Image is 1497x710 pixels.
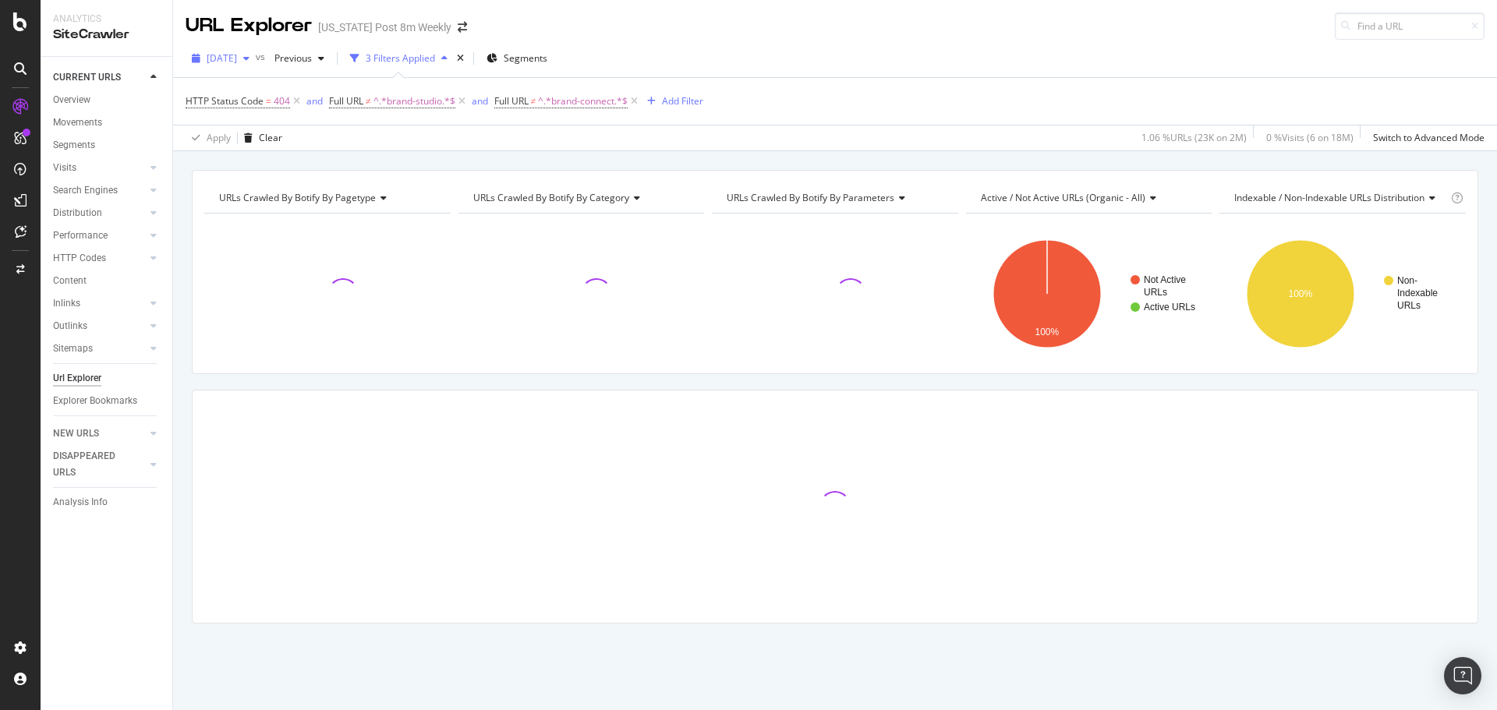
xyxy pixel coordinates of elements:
[473,191,629,204] span: URLs Crawled By Botify By category
[53,12,160,26] div: Analytics
[53,160,146,176] a: Visits
[53,115,102,131] div: Movements
[53,26,160,44] div: SiteCrawler
[53,448,146,481] a: DISAPPEARED URLS
[306,94,323,108] button: and
[216,185,437,210] h4: URLs Crawled By Botify By pagetype
[53,393,137,409] div: Explorer Bookmarks
[662,94,703,108] div: Add Filter
[1335,12,1485,40] input: Find a URL
[538,90,628,112] span: ^.*brand-connect.*$
[268,46,331,71] button: Previous
[1444,657,1481,694] div: Open Intercom Messenger
[256,50,268,63] span: vs
[981,191,1145,204] span: Active / Not Active URLs (organic - all)
[53,318,87,334] div: Outlinks
[1397,300,1421,311] text: URLs
[494,94,529,108] span: Full URL
[1373,131,1485,144] div: Switch to Advanced Mode
[53,160,76,176] div: Visits
[53,494,161,510] a: Analysis Info
[274,90,290,112] span: 404
[53,341,146,357] a: Sitemaps
[53,250,146,267] a: HTTP Codes
[978,185,1198,210] h4: Active / Not Active URLs
[53,205,146,221] a: Distribution
[53,448,132,481] div: DISAPPEARED URLS
[53,341,93,357] div: Sitemaps
[724,185,944,210] h4: URLs Crawled By Botify By parameters
[1266,131,1354,144] div: 0 % Visits ( 6 on 18M )
[53,182,118,199] div: Search Engines
[266,94,271,108] span: =
[53,426,99,442] div: NEW URLS
[53,137,161,154] a: Segments
[966,226,1212,362] svg: A chart.
[186,125,231,150] button: Apply
[454,51,467,66] div: times
[53,295,146,312] a: Inlinks
[1367,125,1485,150] button: Switch to Advanced Mode
[53,250,106,267] div: HTTP Codes
[504,51,547,65] span: Segments
[238,125,282,150] button: Clear
[366,94,371,108] span: ≠
[53,228,146,244] a: Performance
[1144,287,1167,298] text: URLs
[53,182,146,199] a: Search Engines
[53,69,146,86] a: CURRENT URLS
[53,228,108,244] div: Performance
[53,92,90,108] div: Overview
[53,92,161,108] a: Overview
[1219,226,1466,362] svg: A chart.
[53,370,101,387] div: Url Explorer
[1035,327,1059,337] text: 100%
[373,90,455,112] span: ^.*brand-studio.*$
[480,46,554,71] button: Segments
[53,273,87,289] div: Content
[53,69,121,86] div: CURRENT URLS
[1397,288,1438,298] text: Indexable
[53,137,95,154] div: Segments
[53,426,146,442] a: NEW URLS
[207,51,237,65] span: 2025 Sep. 23rd
[53,318,146,334] a: Outlinks
[53,115,161,131] a: Movements
[318,19,451,35] div: [US_STATE] Post 8m Weekly
[329,94,363,108] span: Full URL
[1144,302,1195,313] text: Active URLs
[1289,288,1313,299] text: 100%
[207,131,231,144] div: Apply
[53,295,80,312] div: Inlinks
[53,370,161,387] a: Url Explorer
[186,94,264,108] span: HTTP Status Code
[1397,275,1417,286] text: Non-
[53,494,108,510] div: Analysis Info
[531,94,536,108] span: ≠
[344,46,454,71] button: 3 Filters Applied
[53,205,102,221] div: Distribution
[1144,274,1186,285] text: Not Active
[259,131,282,144] div: Clear
[186,12,312,39] div: URL Explorer
[458,22,467,33] div: arrow-right-arrow-left
[219,191,376,204] span: URLs Crawled By Botify By pagetype
[268,51,312,65] span: Previous
[1231,185,1448,210] h4: Indexable / Non-Indexable URLs Distribution
[1234,191,1424,204] span: Indexable / Non-Indexable URLs distribution
[727,191,894,204] span: URLs Crawled By Botify By parameters
[470,185,691,210] h4: URLs Crawled By Botify By category
[53,273,161,289] a: Content
[186,46,256,71] button: [DATE]
[641,92,703,111] button: Add Filter
[1141,131,1247,144] div: 1.06 % URLs ( 23K on 2M )
[366,51,435,65] div: 3 Filters Applied
[472,94,488,108] button: and
[53,393,161,409] a: Explorer Bookmarks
